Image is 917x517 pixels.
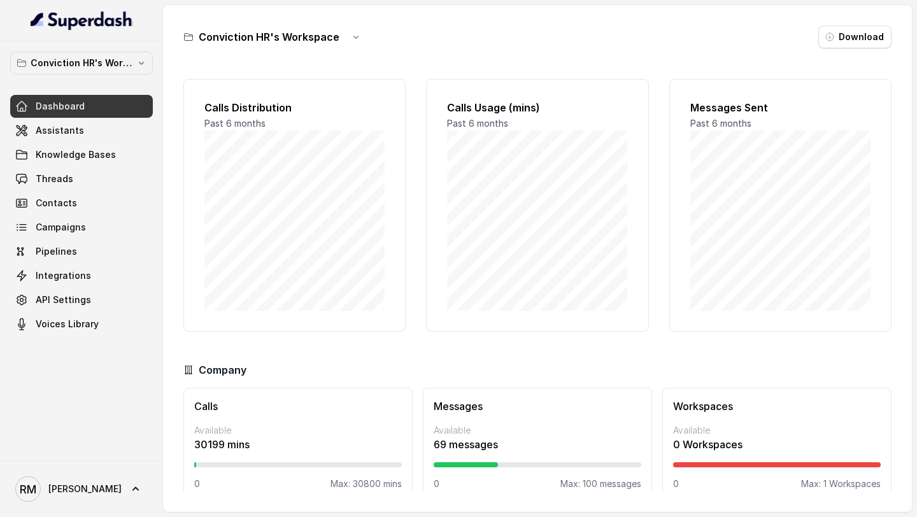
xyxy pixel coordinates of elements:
[690,118,751,129] span: Past 6 months
[199,362,246,378] h3: Company
[434,478,439,490] p: 0
[434,399,641,414] h3: Messages
[10,143,153,166] a: Knowledge Bases
[10,119,153,142] a: Assistants
[10,240,153,263] a: Pipelines
[10,288,153,311] a: API Settings
[10,192,153,215] a: Contacts
[194,478,200,490] p: 0
[10,264,153,287] a: Integrations
[331,478,402,490] p: Max: 30800 mins
[690,100,871,115] h2: Messages Sent
[194,437,402,452] p: 30199 mins
[673,424,881,437] p: Available
[10,167,153,190] a: Threads
[447,118,508,129] span: Past 6 months
[673,437,881,452] p: 0 Workspaces
[673,399,881,414] h3: Workspaces
[31,55,132,71] p: Conviction HR's Workspace
[204,118,266,129] span: Past 6 months
[434,424,641,437] p: Available
[31,10,133,31] img: light.svg
[10,216,153,239] a: Campaigns
[434,437,641,452] p: 69 messages
[818,25,892,48] button: Download
[10,95,153,118] a: Dashboard
[673,478,679,490] p: 0
[10,471,153,507] a: [PERSON_NAME]
[199,29,339,45] h3: Conviction HR's Workspace
[801,478,881,490] p: Max: 1 Workspaces
[194,399,402,414] h3: Calls
[204,100,385,115] h2: Calls Distribution
[10,52,153,74] button: Conviction HR's Workspace
[447,100,627,115] h2: Calls Usage (mins)
[10,313,153,336] a: Voices Library
[560,478,641,490] p: Max: 100 messages
[194,424,402,437] p: Available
